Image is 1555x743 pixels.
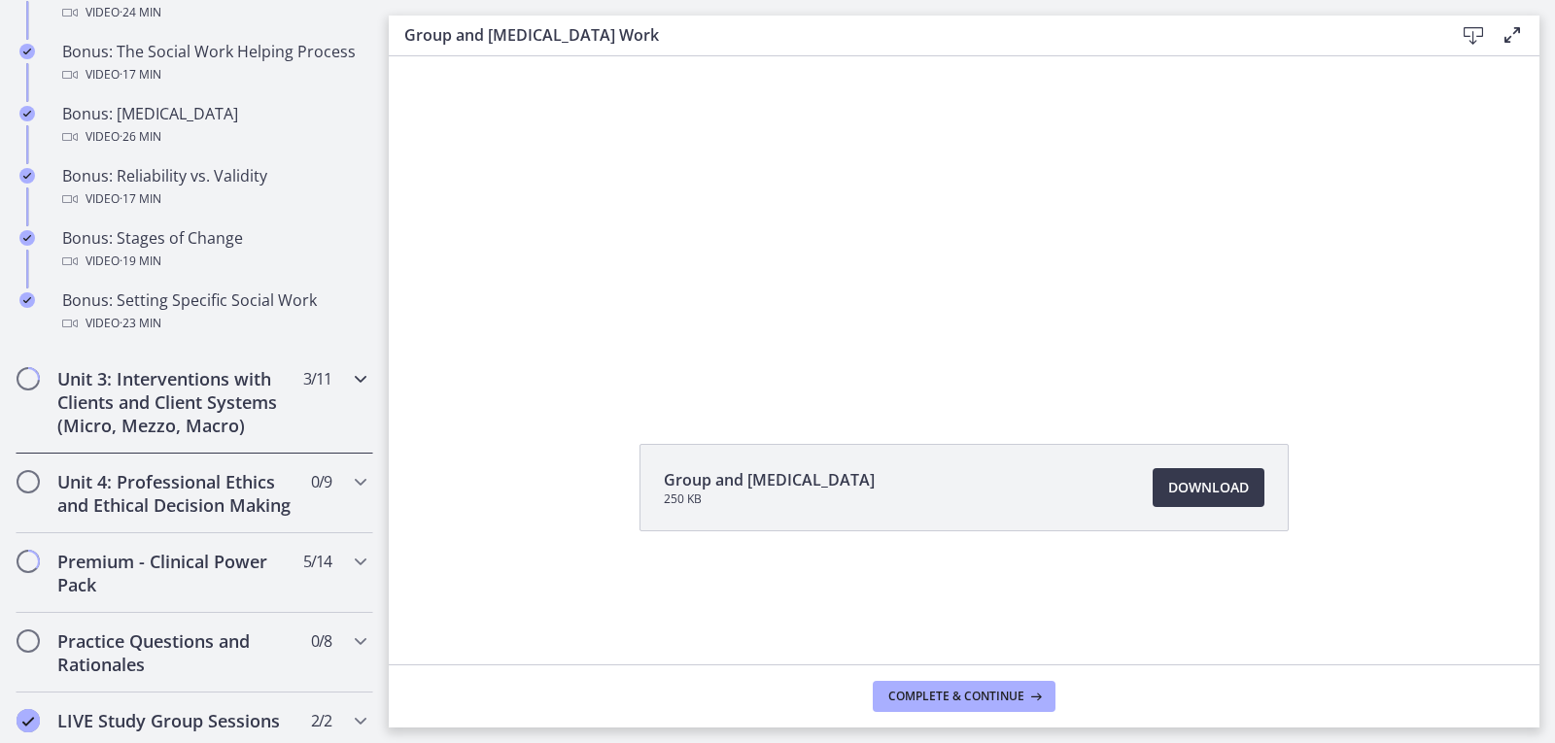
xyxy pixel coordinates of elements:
div: Video [62,125,365,149]
span: 2 / 2 [311,709,331,732]
h2: LIVE Study Group Sessions [57,709,294,732]
div: Video [62,63,365,86]
h2: Unit 4: Professional Ethics and Ethical Decision Making [57,470,294,517]
i: Completed [19,292,35,308]
span: · 17 min [120,63,161,86]
div: Video [62,250,365,273]
div: Bonus: The Social Work Helping Process [62,40,365,86]
div: Video [62,312,365,335]
span: Complete & continue [888,689,1024,704]
span: 0 / 9 [311,470,331,493]
div: Video [62,187,365,211]
button: Complete & continue [873,681,1055,712]
h2: Premium - Clinical Power Pack [57,550,294,596]
i: Completed [19,168,35,184]
span: · 26 min [120,125,161,149]
div: Bonus: Stages of Change [62,226,365,273]
span: · 17 min [120,187,161,211]
span: 0 / 8 [311,629,331,653]
iframe: Video Lesson [389,56,1539,399]
i: Completed [17,709,40,732]
span: Group and [MEDICAL_DATA] [664,468,875,491]
span: · 19 min [120,250,161,273]
i: Completed [19,44,35,59]
span: · 24 min [120,1,161,24]
span: · 23 min [120,312,161,335]
span: Download [1168,476,1249,499]
div: Bonus: Reliability vs. Validity [62,164,365,211]
h3: Group and [MEDICAL_DATA] Work [404,23,1423,47]
h2: Practice Questions and Rationales [57,629,294,676]
div: Bonus: Setting Specific Social Work [62,288,365,335]
a: Download [1153,468,1264,507]
div: Video [62,1,365,24]
span: 5 / 14 [303,550,331,573]
i: Completed [19,230,35,246]
h2: Unit 3: Interventions with Clients and Client Systems (Micro, Mezzo, Macro) [57,367,294,437]
div: Bonus: [MEDICAL_DATA] [62,102,365,149]
span: 3 / 11 [303,367,331,390]
span: 250 KB [664,491,875,507]
i: Completed [19,106,35,121]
